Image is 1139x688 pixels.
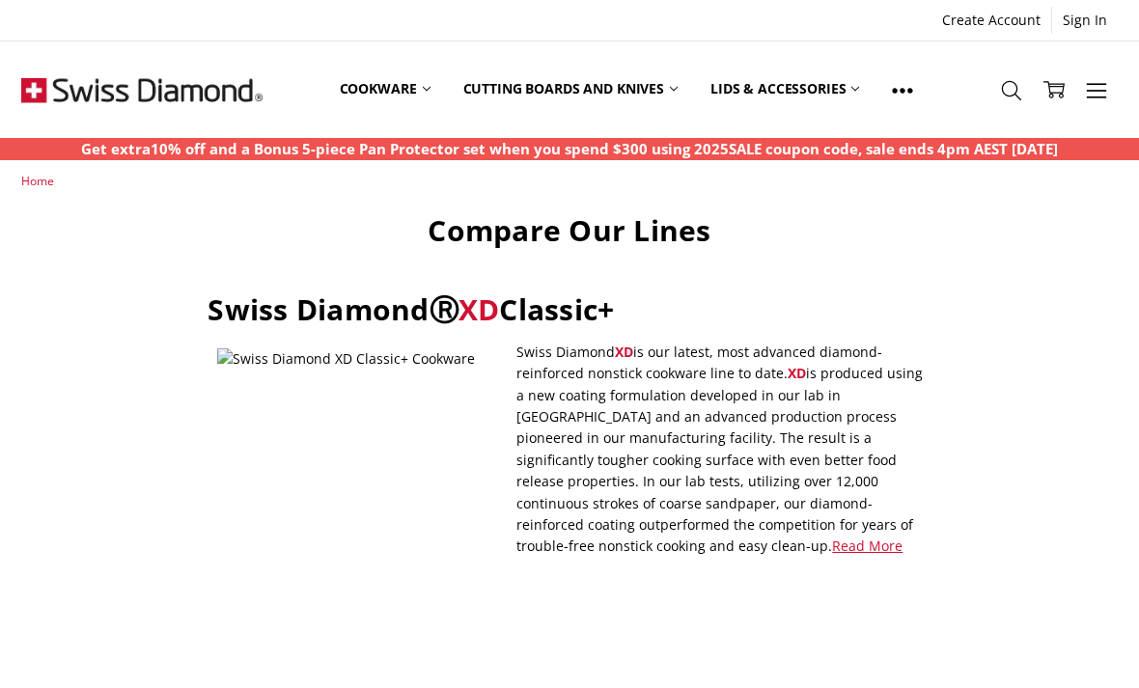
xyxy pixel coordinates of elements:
a: Cutting boards and knives [447,46,695,132]
a: Create Account [931,7,1051,34]
a: Read More [832,537,903,555]
a: Show All [875,46,930,133]
a: Lids & Accessories [694,46,875,132]
p: Swiss Diamond is our latest, most advanced diamond-reinforced nonstick cookware line to date. is ... [208,342,931,558]
span: XD [615,343,633,361]
span: XD [788,364,806,382]
a: Home [21,173,54,189]
p: Get extra10% off and a Bonus 5-piece Pan Protector set when you spend $300 using 2025SALE coupon ... [81,138,1058,160]
img: Swiss Diamond XD Classic+ Cookware [217,348,507,528]
span: XD [458,289,500,329]
a: Cookware [323,46,447,132]
a: Sign In [1052,7,1118,34]
h1: Compare Our Lines [208,212,931,249]
img: Free Shipping On Every Order [21,41,263,138]
strong: Swiss DiamondⓇ Classic+ [208,289,614,329]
